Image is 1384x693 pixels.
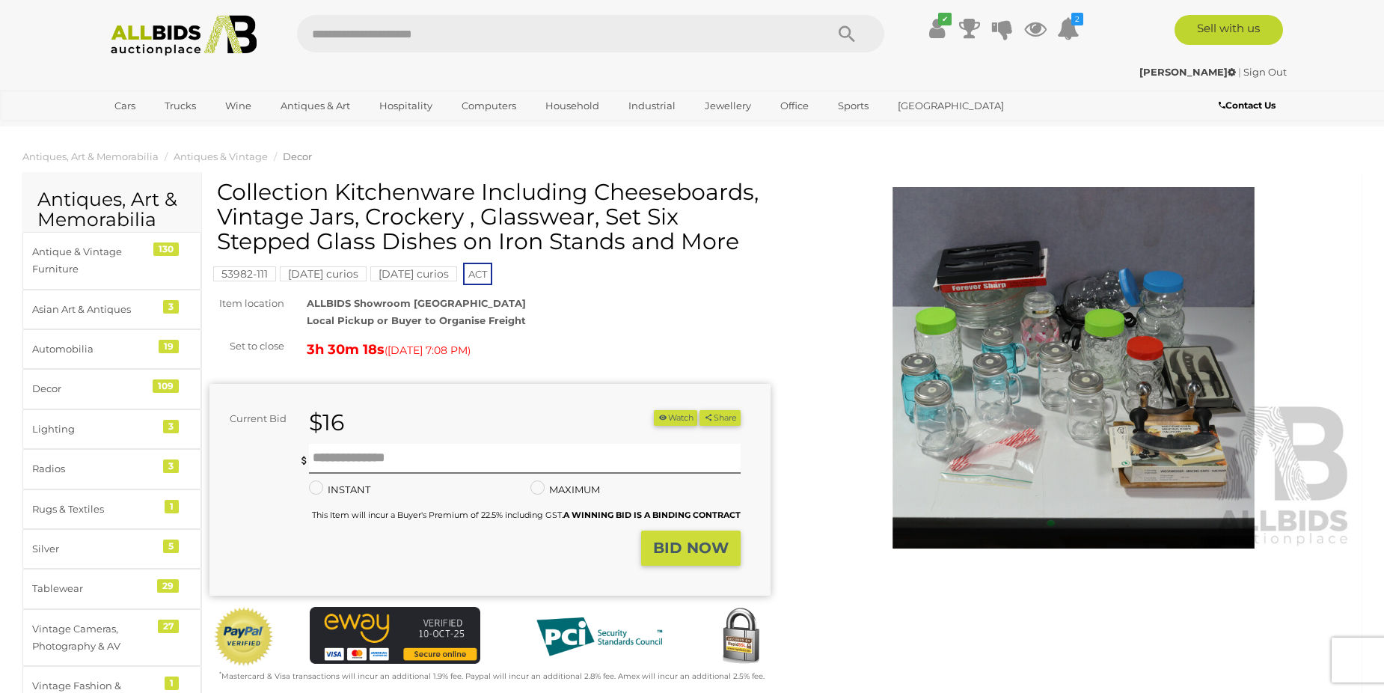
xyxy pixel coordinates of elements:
[163,540,179,553] div: 5
[309,409,344,436] strong: $16
[165,500,179,513] div: 1
[452,94,526,118] a: Computers
[163,300,179,314] div: 3
[654,410,697,426] li: Watch this item
[22,150,159,162] a: Antiques, Art & Memorabilia
[22,329,201,369] a: Automobilia 19
[198,338,296,355] div: Set to close
[213,607,275,667] img: Official PayPal Seal
[32,580,156,597] div: Tablewear
[307,297,526,309] strong: ALLBIDS Showroom [GEOGRAPHIC_DATA]
[32,620,156,656] div: Vintage Cameras, Photography & AV
[22,569,201,608] a: Tablewear 29
[888,94,1014,118] a: [GEOGRAPHIC_DATA]
[271,94,360,118] a: Antiques & Art
[219,671,765,681] small: Mastercard & Visa transactions will incur an additional 1.9% fee. Paypal will incur an additional...
[159,340,179,353] div: 19
[22,489,201,529] a: Rugs & Textiles 1
[938,13,952,25] i: ✔
[217,180,767,254] h1: Collection Kitchenware Including Cheeseboards, Vintage Jars, Crockery , Glasswear, Set Six Steppe...
[158,620,179,633] div: 27
[1238,66,1241,78] span: |
[32,243,156,278] div: Antique & Vintage Furniture
[524,607,674,667] img: PCI DSS compliant
[653,539,729,557] strong: BID NOW
[1219,100,1276,111] b: Contact Us
[22,609,201,667] a: Vintage Cameras, Photography & AV 27
[654,410,697,426] button: Watch
[1175,15,1283,45] a: Sell with us
[165,677,179,690] div: 1
[174,150,268,162] a: Antiques & Vintage
[22,529,201,569] a: Silver 5
[385,344,471,356] span: ( )
[771,94,818,118] a: Office
[105,94,145,118] a: Cars
[1057,15,1080,42] a: 2
[1243,66,1287,78] a: Sign Out
[32,341,156,358] div: Automobilia
[153,242,179,256] div: 130
[1139,66,1238,78] a: [PERSON_NAME]
[280,266,367,281] mark: [DATE] curios
[209,410,298,427] div: Current Bid
[22,232,201,290] a: Antique & Vintage Furniture 130
[641,531,741,566] button: BID NOW
[37,189,186,231] h2: Antiques, Art & Memorabilia
[22,409,201,449] a: Lighting 3
[310,607,480,664] img: eWAY Payment Gateway
[463,263,492,285] span: ACT
[536,94,609,118] a: Household
[32,501,156,518] div: Rugs & Textiles
[32,540,156,558] div: Silver
[32,380,156,397] div: Decor
[793,187,1354,549] img: Collection Kitchenware Including Cheeseboards, Vintage Jars, Crockery , Glasswear, Set Six Steppe...
[163,460,179,473] div: 3
[388,344,468,357] span: [DATE] 7:08 PM
[312,510,741,520] small: This Item will incur a Buyer's Premium of 22.5% including GST.
[22,449,201,489] a: Radios 3
[370,94,442,118] a: Hospitality
[619,94,685,118] a: Industrial
[213,266,276,281] mark: 53982-111
[153,379,179,393] div: 109
[32,421,156,438] div: Lighting
[925,15,948,42] a: ✔
[215,94,261,118] a: Wine
[370,266,457,281] mark: [DATE] curios
[307,314,526,326] strong: Local Pickup or Buyer to Organise Freight
[155,94,206,118] a: Trucks
[711,607,771,667] img: Secured by Rapid SSL
[307,341,385,358] strong: 3h 30m 18s
[198,295,296,312] div: Item location
[22,369,201,409] a: Decor 109
[809,15,884,52] button: Search
[22,290,201,329] a: Asian Art & Antiques 3
[32,460,156,477] div: Radios
[157,579,179,593] div: 29
[699,410,741,426] button: Share
[280,268,367,280] a: [DATE] curios
[530,481,600,498] label: MAXIMUM
[695,94,761,118] a: Jewellery
[563,510,741,520] b: A WINNING BID IS A BINDING CONTRACT
[163,420,179,433] div: 3
[370,268,457,280] a: [DATE] curios
[283,150,312,162] a: Decor
[213,268,276,280] a: 53982-111
[309,481,370,498] label: INSTANT
[102,15,265,56] img: Allbids.com.au
[32,301,156,318] div: Asian Art & Antiques
[1219,97,1279,114] a: Contact Us
[1071,13,1083,25] i: 2
[828,94,878,118] a: Sports
[1139,66,1236,78] strong: [PERSON_NAME]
